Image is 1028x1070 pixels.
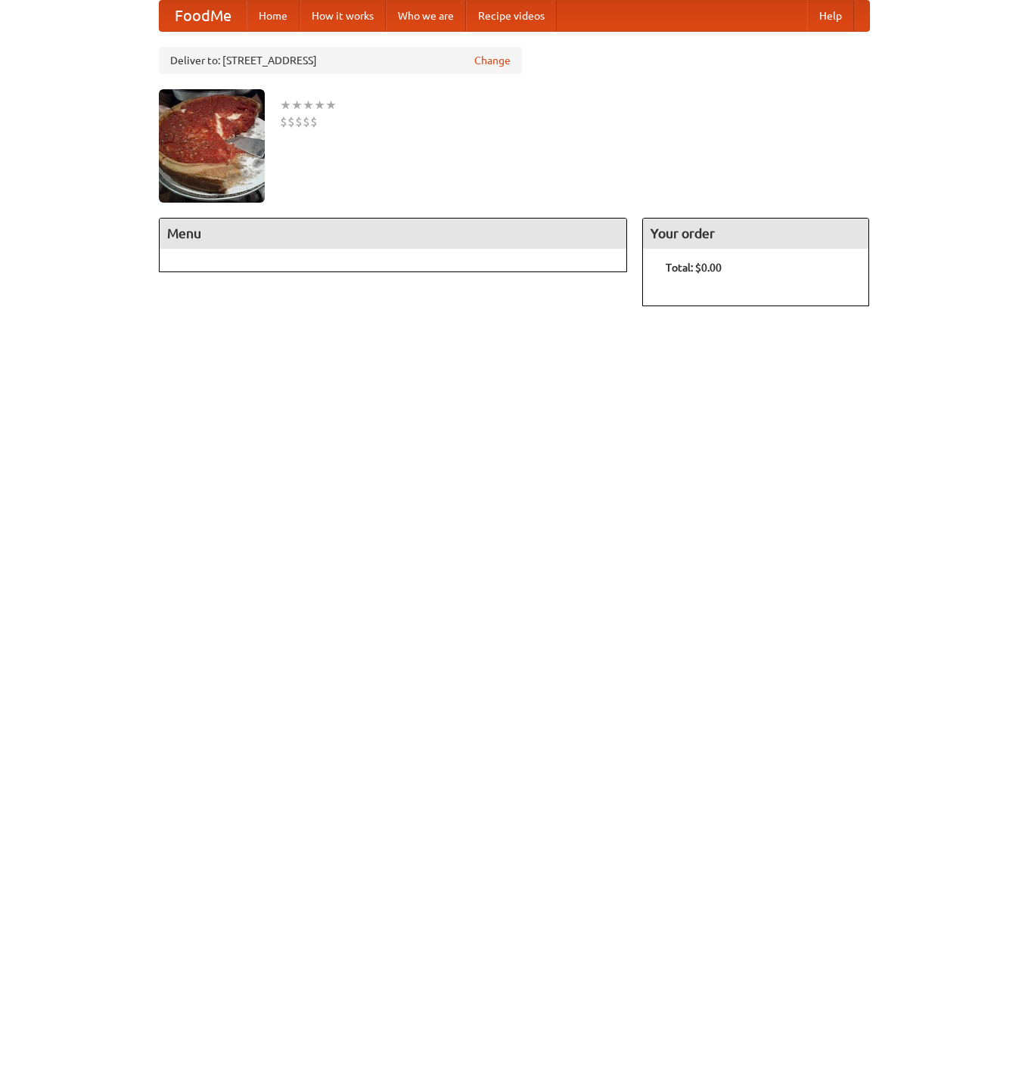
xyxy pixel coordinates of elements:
a: FoodMe [160,1,247,31]
div: Deliver to: [STREET_ADDRESS] [159,47,522,74]
li: ★ [291,97,303,113]
li: $ [280,113,287,130]
li: ★ [314,97,325,113]
b: Total: $0.00 [666,262,722,274]
a: Home [247,1,300,31]
li: $ [287,113,295,130]
a: Who we are [386,1,466,31]
li: $ [303,113,310,130]
li: ★ [325,97,337,113]
li: $ [295,113,303,130]
img: angular.jpg [159,89,265,203]
h4: Your order [643,219,868,249]
a: Recipe videos [466,1,557,31]
a: Help [807,1,854,31]
h4: Menu [160,219,627,249]
li: ★ [280,97,291,113]
a: How it works [300,1,386,31]
li: $ [310,113,318,130]
a: Change [474,53,511,68]
li: ★ [303,97,314,113]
